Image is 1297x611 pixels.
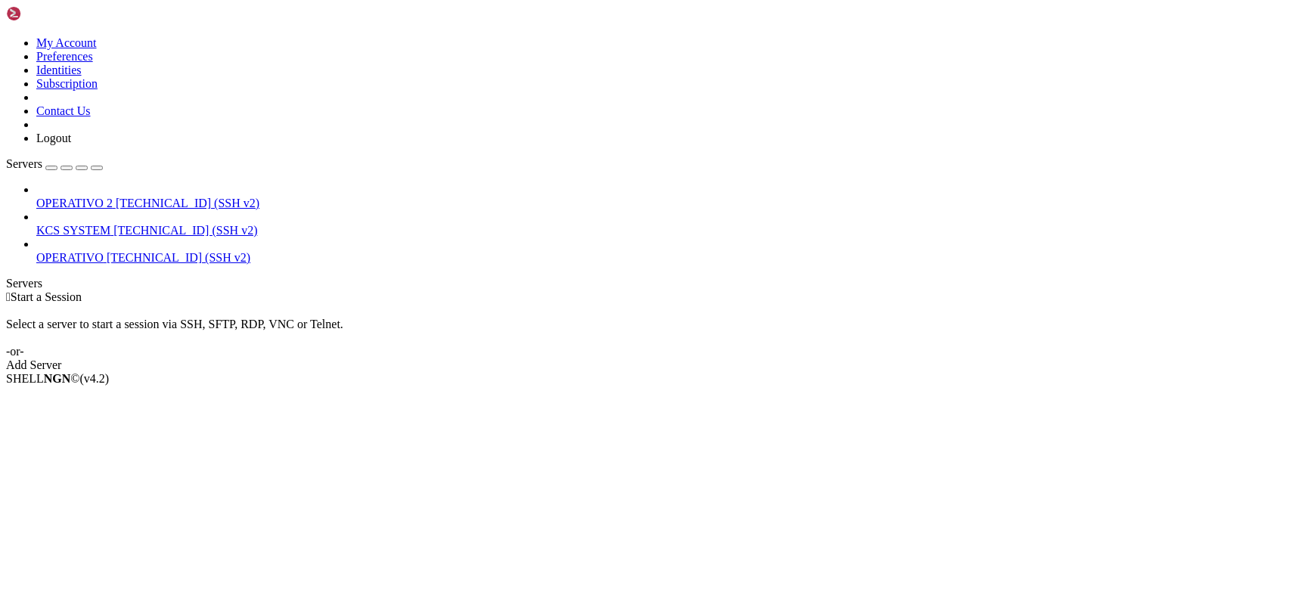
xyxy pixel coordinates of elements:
img: Shellngn [6,6,93,21]
a: Preferences [36,50,93,63]
span: OPERATIVO [36,251,104,264]
li: OPERATIVO [TECHNICAL_ID] (SSH v2) [36,237,1291,265]
div: Select a server to start a session via SSH, SFTP, RDP, VNC or Telnet. -or- [6,304,1291,358]
li: KCS SYSTEM [TECHNICAL_ID] (SSH v2) [36,210,1291,237]
div: Add Server [6,358,1291,372]
a: OPERATIVO 2 [TECHNICAL_ID] (SSH v2) [36,197,1291,210]
span: [TECHNICAL_ID] (SSH v2) [107,251,250,264]
a: My Account [36,36,97,49]
b: NGN [44,372,71,385]
a: Identities [36,64,82,76]
a: Logout [36,132,71,144]
span: 4.2.0 [80,372,110,385]
a: Servers [6,157,103,170]
span: SHELL © [6,372,109,385]
span: [TECHNICAL_ID] (SSH v2) [113,224,257,237]
span: KCS SYSTEM [36,224,110,237]
a: OPERATIVO [TECHNICAL_ID] (SSH v2) [36,251,1291,265]
span: OPERATIVO 2 [36,197,113,209]
span: [TECHNICAL_ID] (SSH v2) [116,197,259,209]
div: Servers [6,277,1291,290]
span: Start a Session [11,290,82,303]
a: Contact Us [36,104,91,117]
a: KCS SYSTEM [TECHNICAL_ID] (SSH v2) [36,224,1291,237]
span: Servers [6,157,42,170]
span:  [6,290,11,303]
li: OPERATIVO 2 [TECHNICAL_ID] (SSH v2) [36,183,1291,210]
a: Subscription [36,77,98,90]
